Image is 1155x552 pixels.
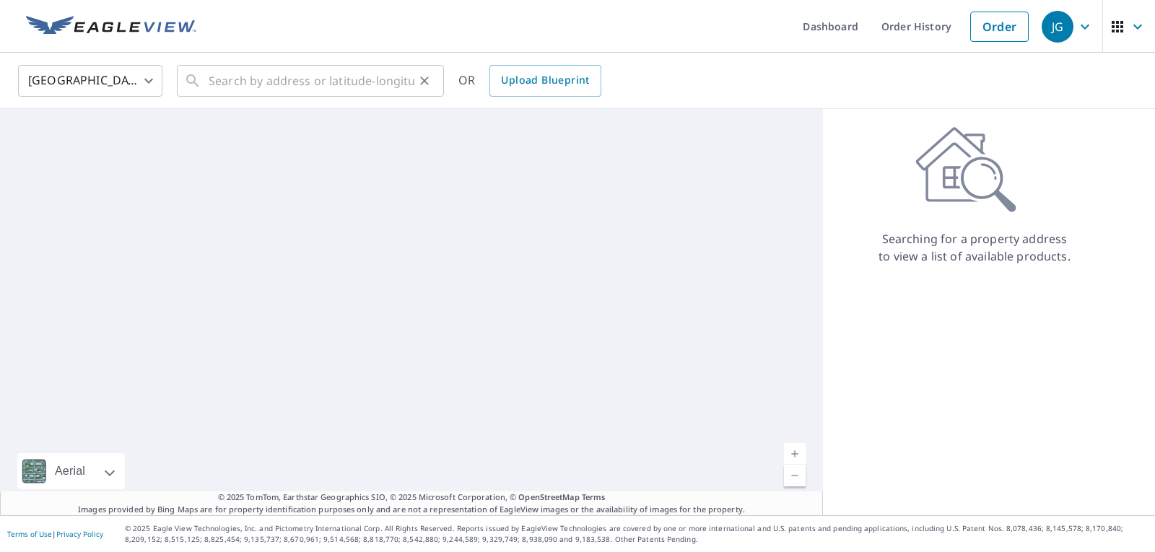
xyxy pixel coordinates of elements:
img: EV Logo [26,16,196,38]
button: Clear [414,71,435,91]
div: JG [1042,11,1073,43]
a: Terms of Use [7,529,52,539]
p: | [7,530,103,538]
a: Current Level 5, Zoom In [784,443,806,465]
span: Upload Blueprint [501,71,589,89]
div: Aerial [17,453,125,489]
div: OR [458,65,601,97]
p: © 2025 Eagle View Technologies, Inc. and Pictometry International Corp. All Rights Reserved. Repo... [125,523,1148,545]
div: Aerial [51,453,90,489]
a: Current Level 5, Zoom Out [784,465,806,486]
a: OpenStreetMap [518,491,579,502]
a: Upload Blueprint [489,65,601,97]
a: Terms [582,491,606,502]
a: Privacy Policy [56,529,103,539]
input: Search by address or latitude-longitude [209,61,414,101]
p: Searching for a property address to view a list of available products. [878,230,1071,265]
div: [GEOGRAPHIC_DATA] [18,61,162,101]
a: Order [970,12,1029,42]
span: © 2025 TomTom, Earthstar Geographics SIO, © 2025 Microsoft Corporation, © [218,491,606,504]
